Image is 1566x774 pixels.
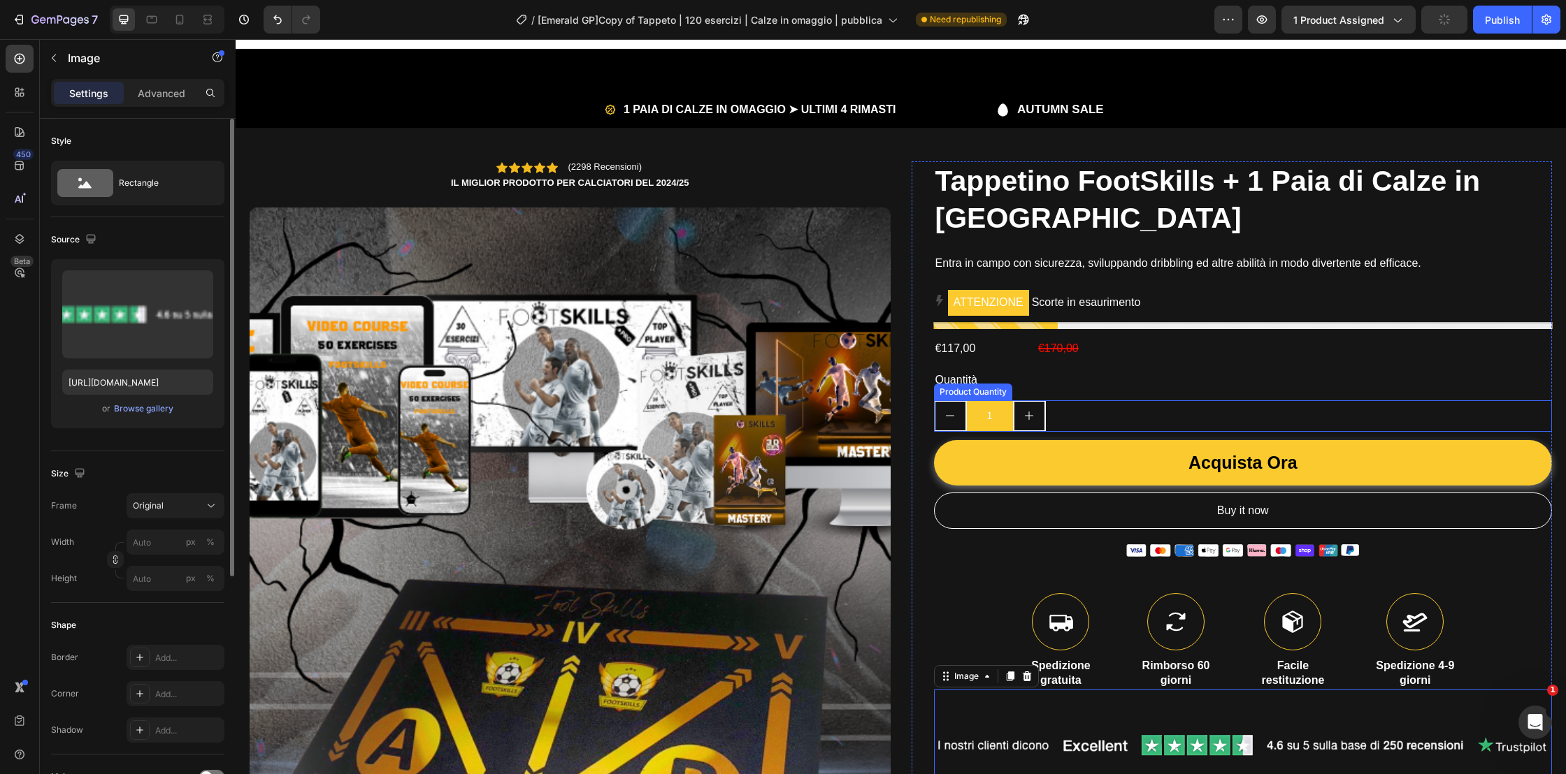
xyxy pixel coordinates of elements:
[700,331,1316,351] p: Quantità
[388,61,661,81] p: 1 PAIA DI CALZE IN OMAGGIO ➤ ULTIMI 4 RIMASTI
[51,231,99,249] div: Source
[202,534,219,550] button: px
[1485,13,1520,27] div: Publish
[538,13,882,27] span: [Emerald GP]Copy of Tappeto | 120 esercizi | Calze in omaggio | pubblica
[141,81,152,92] img: tab_keywords_by_traffic_grey.svg
[155,652,221,664] div: Add...
[796,634,854,649] p: gratuita
[907,634,975,649] p: giorni
[102,400,110,417] span: or
[778,362,810,392] button: increment
[51,619,76,631] div: Shape
[13,149,34,160] div: 450
[1140,634,1219,649] p: giorni
[10,256,34,267] div: Beta
[36,36,157,48] div: Dominio: [DOMAIN_NAME]
[1293,13,1384,27] span: 1 product assigned
[62,270,213,358] img: preview-image
[127,566,224,591] input: px%
[1140,620,1219,634] p: Spedizione 4-9
[236,39,1566,774] iframe: Design area
[119,167,204,199] div: Rectangle
[1281,6,1416,34] button: 1 product assigned
[51,724,83,736] div: Shadow
[51,536,74,548] label: Width
[51,135,71,147] div: Style
[712,251,793,277] mark: ATTENZIONE
[51,499,77,512] label: Frame
[700,217,1316,232] p: Entra in campo con sicurezza, sviluppando dribbling ed altre abilità in modo divertente ed efficace.
[39,22,69,34] div: v 4.0.25
[206,536,215,548] div: %
[114,402,173,415] div: Browse gallery
[1473,6,1532,34] button: Publish
[698,401,1317,446] button: Acquista Ora
[51,687,79,700] div: Corner
[156,82,232,92] div: Keyword (traffico)
[15,138,654,150] p: Il miglior prodotto per calciatori del 2024/25
[1026,634,1089,649] p: restituzione
[22,22,34,34] img: logo_orange.svg
[202,570,219,587] button: px
[891,490,1123,532] img: gempages_532352288627360670-e59900a7-9162-4bc3-89c4-b36b1520b674.png
[531,13,535,27] span: /
[58,81,69,92] img: tab_domain_overview_orange.svg
[186,572,196,585] div: px
[182,570,199,587] button: %
[182,534,199,550] button: %
[264,6,320,34] div: Undo/Redo
[68,50,187,66] p: Image
[133,499,164,512] span: Original
[186,536,196,548] div: px
[698,122,1317,200] h2: Tappetino FootSkills + 1 Paia di Calze in [GEOGRAPHIC_DATA]
[73,82,107,92] div: Dominio
[22,36,34,48] img: website_grey.svg
[51,651,78,664] div: Border
[155,724,221,737] div: Add...
[69,86,108,101] p: Settings
[782,63,868,78] p: AUTUMN SALE
[1547,685,1558,696] span: 1
[712,250,905,277] p: Scorte in esaurimento
[51,465,88,483] div: Size
[62,370,213,395] input: https://example.com/image.jpg
[698,453,1317,490] button: Buy it now
[716,631,746,643] div: Image
[796,620,854,634] p: Spedizione
[699,362,731,392] button: decrement
[907,620,975,634] p: Rimborso 60
[138,86,185,101] p: Advanced
[982,462,1033,482] div: Buy it now
[92,11,98,28] p: 7
[332,122,406,133] p: (2298 Recensioni)
[930,13,1001,26] span: Need republishing
[698,650,1317,761] img: gempages_532352288627360670-e59d9777-f890-4234-a686-ebf46fbdc403.png
[206,572,215,585] div: %
[731,362,778,392] input: quantity
[155,688,221,701] div: Add...
[1026,620,1089,634] p: Facile
[113,402,174,416] button: Browse gallery
[953,412,1062,435] div: Acquista Ora
[701,346,774,359] div: Product Quantity
[51,572,77,585] label: Height
[698,298,801,321] div: €117,00
[127,530,224,555] input: px%
[6,6,104,34] button: 7
[801,298,1316,321] div: €170,00
[1518,706,1552,739] iframe: Intercom live chat
[127,493,224,518] button: Original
